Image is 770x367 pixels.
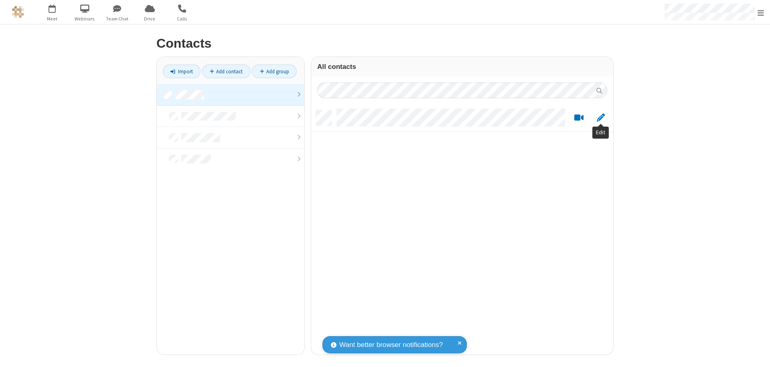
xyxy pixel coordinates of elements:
[70,15,100,22] span: Webinars
[571,113,587,123] button: Start a video meeting
[135,15,165,22] span: Drive
[317,63,607,71] h3: All contacts
[163,65,201,78] a: Import
[12,6,24,18] img: QA Selenium DO NOT DELETE OR CHANGE
[252,65,297,78] a: Add group
[156,36,614,50] h2: Contacts
[37,15,67,22] span: Meet
[202,65,251,78] a: Add contact
[593,113,608,123] button: Edit
[339,340,443,350] span: Want better browser notifications?
[311,104,613,355] div: grid
[102,15,132,22] span: Team Chat
[167,15,197,22] span: Calls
